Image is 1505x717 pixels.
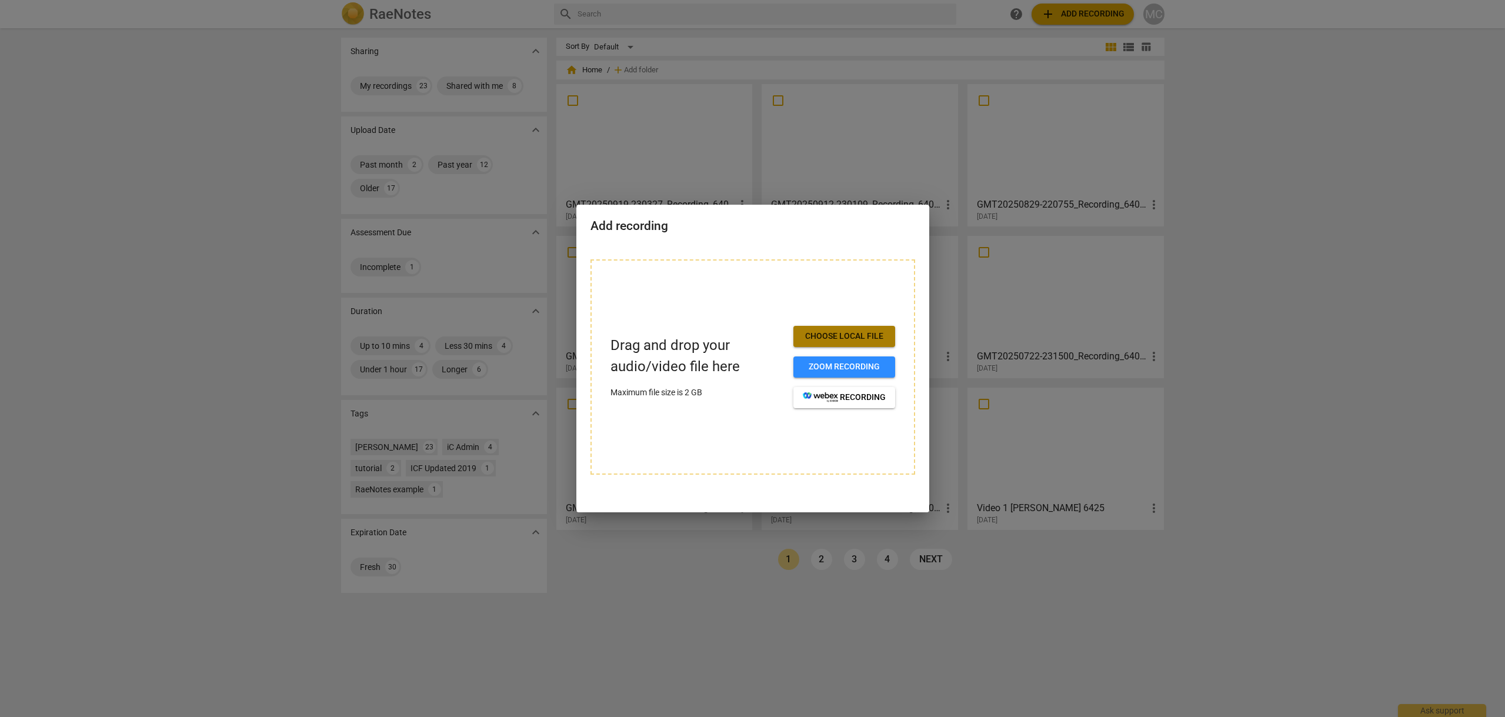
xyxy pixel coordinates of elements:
span: recording [803,392,886,403]
span: Zoom recording [803,361,886,373]
p: Drag and drop your audio/video file here [610,335,784,376]
button: Zoom recording [793,356,895,378]
p: Maximum file size is 2 GB [610,386,784,399]
button: Choose local file [793,326,895,347]
h2: Add recording [590,219,915,234]
span: Choose local file [803,331,886,342]
button: recording [793,387,895,408]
